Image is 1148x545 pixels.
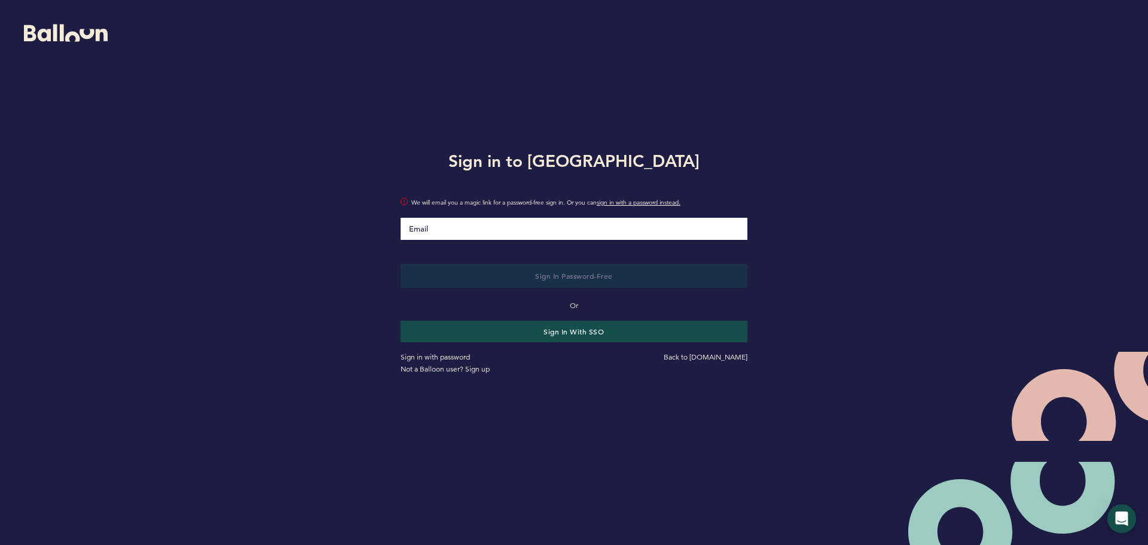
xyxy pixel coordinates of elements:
[401,364,490,373] a: Not a Balloon user? Sign up
[401,321,747,342] button: Sign in with SSO
[401,300,747,312] p: Or
[401,264,747,288] button: Sign in Password-Free
[401,352,470,361] a: Sign in with password
[401,218,747,240] input: Email
[1107,504,1136,533] div: Open Intercom Messenger
[392,149,756,173] h1: Sign in to [GEOGRAPHIC_DATA]
[411,197,747,209] span: We will email you a magic link for a password-free sign in. Or you can
[664,352,747,361] a: Back to [DOMAIN_NAME]
[535,271,613,281] span: Sign in Password-Free
[597,199,680,206] a: sign in with a password instead.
